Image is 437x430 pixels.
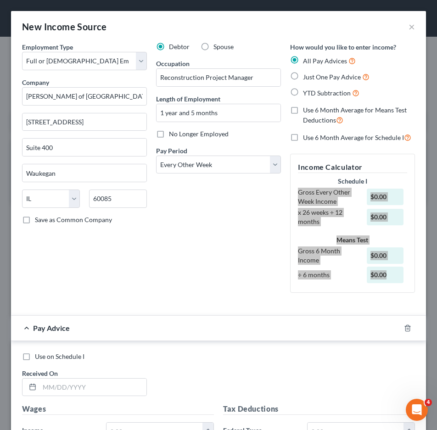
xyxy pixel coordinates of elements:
[303,73,361,81] span: Just One Pay Advice
[406,399,428,421] iframe: Intercom live chat
[290,42,396,52] label: How would you like to enter income?
[425,399,432,406] span: 4
[22,139,146,156] input: Unit, Suite, etc...
[367,267,403,283] div: $0.00
[298,162,407,173] h5: Income Calculator
[22,20,107,33] div: New Income Source
[22,164,146,182] input: Enter city...
[367,189,403,205] div: $0.00
[22,87,147,106] input: Search company by name...
[157,104,280,122] input: ex: 2 years
[169,43,190,50] span: Debtor
[293,246,362,265] div: Gross 6 Month Income
[213,43,234,50] span: Spouse
[22,113,146,131] input: Enter address...
[303,134,404,141] span: Use 6 Month Average for Schedule I
[367,209,403,225] div: $0.00
[303,89,351,97] span: YTD Subtraction
[156,94,220,104] label: Length of Employment
[169,130,229,138] span: No Longer Employed
[293,208,362,226] div: x 26 weeks ÷ 12 months
[293,188,362,206] div: Gross Every Other Week Income
[367,247,403,264] div: $0.00
[293,270,362,279] div: ÷ 6 months
[22,403,214,415] h5: Wages
[298,235,407,245] div: Means Test
[156,59,190,68] label: Occupation
[22,43,73,51] span: Employment Type
[22,369,58,377] span: Received On
[303,106,407,124] span: Use 6 Month Average for Means Test Deductions
[22,78,49,86] span: Company
[303,57,347,65] span: All Pay Advices
[157,69,280,86] input: --
[89,190,147,208] input: Enter zip...
[39,379,146,396] input: MM/DD/YYYY
[156,147,187,155] span: Pay Period
[223,403,415,415] h5: Tax Deductions
[409,21,415,32] button: ×
[33,324,70,332] span: Pay Advice
[35,352,84,360] span: Use on Schedule I
[35,216,112,223] span: Save as Common Company
[298,177,407,186] div: Schedule I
